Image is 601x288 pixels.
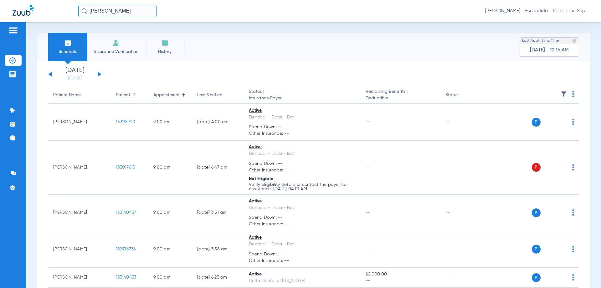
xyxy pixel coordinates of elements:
td: [PERSON_NAME] [48,195,111,231]
span: Insurance Verification [92,49,141,55]
td: 9:00 AM [148,195,192,231]
div: Delta Dental of [US_STATE] [249,278,356,284]
span: Spend Down: -- [249,160,356,167]
div: Dentical - Data - Bot [249,241,356,248]
span: Last Appt. Sync Time: [522,38,560,44]
img: group-dot-blue.svg [572,164,574,170]
span: Other Insurance: -- [249,167,356,174]
div: Active [249,271,356,278]
div: Dentical - Data - Bot [249,150,356,157]
span: 133140433 [116,275,136,280]
div: Patient Name [53,92,81,98]
input: Search for patients [78,5,157,17]
span: Other Insurance: -- [249,130,356,137]
div: Active [249,234,356,241]
td: -- [440,104,483,141]
span: Insurance Payer [249,95,356,102]
div: Dentical - Data - Bot [249,114,356,121]
td: [PERSON_NAME] [48,231,111,268]
td: -- [440,268,483,288]
td: -- [440,141,483,195]
span: 133118720 [116,120,135,124]
li: [DATE] [56,67,94,81]
th: Status [440,86,483,104]
td: [PERSON_NAME] [48,104,111,141]
td: [PERSON_NAME] [48,141,111,195]
img: Zuub Logo [13,5,34,16]
span: 132976736 [116,247,136,251]
span: P [532,163,541,172]
span: -- [366,278,435,284]
span: P [532,208,541,217]
div: Active [249,198,356,205]
div: Active [249,144,356,150]
img: group-dot-blue.svg [572,91,574,97]
img: last sync help info [572,39,577,43]
a: [DATE] [56,75,94,81]
span: -- [366,165,370,170]
span: Spend Down: -- [249,124,356,130]
th: Remaining Benefits | [361,86,440,104]
td: [DATE] 4:00 AM [192,104,244,141]
img: hamburger-icon [8,27,18,34]
span: Spend Down: -- [249,251,356,258]
span: [DATE] - 12:16 AM [530,47,569,53]
img: filter.svg [561,91,567,97]
div: Appointment [153,92,180,98]
div: Patient ID [116,92,136,98]
div: Patient Name [53,92,106,98]
img: Search Icon [81,8,87,14]
span: [PERSON_NAME] - Escondido - Pedo | The Super Dentists [485,8,588,14]
img: group-dot-blue.svg [572,119,574,125]
span: Spend Down: -- [249,214,356,221]
td: [DATE] 3:51 AM [192,195,244,231]
span: Not Eligible [249,177,273,181]
div: Active [249,107,356,114]
span: -- [366,120,370,124]
div: Last Verified [197,92,239,98]
span: Schedule [53,49,83,55]
img: group-dot-blue.svg [572,246,574,252]
div: Dentical - Data - Bot [249,205,356,211]
td: [DATE] 6:47 AM [192,141,244,195]
span: Other Insurance: -- [249,221,356,228]
div: Appointment [153,92,187,98]
td: 9:00 AM [148,268,192,288]
td: [DATE] 6:23 AM [192,268,244,288]
span: $2,000.00 [366,271,435,278]
td: -- [440,231,483,268]
span: Deductible [366,95,435,102]
div: Last Verified [197,92,223,98]
td: 9:00 AM [148,141,192,195]
td: [PERSON_NAME] [48,268,111,288]
iframe: Chat Widget [570,258,601,288]
span: P [532,245,541,254]
span: History [150,49,180,55]
td: -- [440,195,483,231]
span: -- [366,210,370,215]
th: Status | [244,86,361,104]
span: 133017613 [116,165,135,170]
span: -- [366,247,370,251]
td: 9:00 AM [148,104,192,141]
img: group-dot-blue.svg [572,209,574,216]
p: Verify eligibility details or contact the payer for assistance. [DATE] 04:01 AM. [249,182,356,191]
span: 133140437 [116,210,136,215]
img: Schedule [64,39,72,47]
img: History [161,39,169,47]
img: Manual Insurance Verification [113,39,120,47]
td: [DATE] 3:58 AM [192,231,244,268]
span: P [532,273,541,282]
span: Other Insurance: -- [249,258,356,264]
div: Patient ID [116,92,143,98]
span: P [532,118,541,127]
td: 9:00 AM [148,231,192,268]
